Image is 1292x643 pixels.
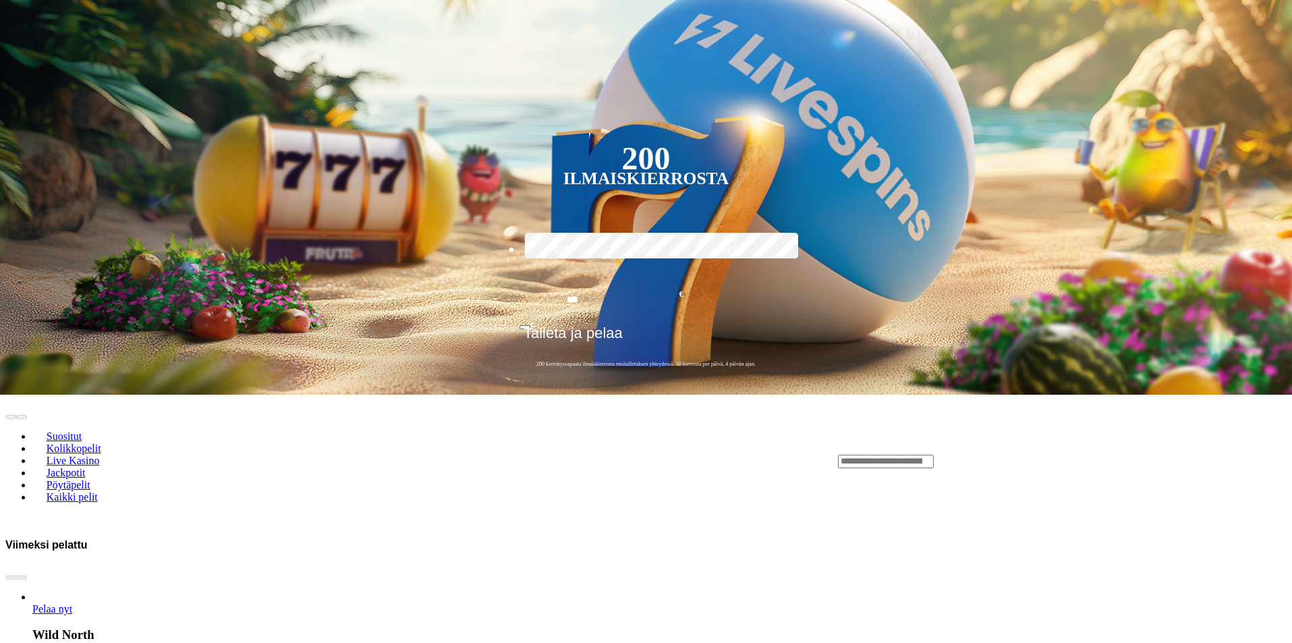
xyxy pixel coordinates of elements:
span: Talleta ja pelaa [524,325,623,352]
span: € [679,288,683,301]
label: €50 [522,231,600,270]
button: next slide [16,576,27,580]
span: Jackpotit [41,467,91,478]
span: € [530,320,534,329]
nav: Lobby [5,408,811,514]
span: Pöytäpelit [41,479,96,491]
label: €150 [607,231,685,270]
span: Pelaa nyt [32,603,72,615]
header: Lobby [5,395,1287,527]
label: €250 [692,231,770,270]
button: prev slide [5,415,16,419]
a: Wild North [32,603,72,615]
span: Suositut [41,430,87,442]
h3: Viimeksi pelattu [5,538,88,551]
button: next slide [16,415,27,419]
span: 200 kierrätysvapaata ilmaiskierrosta ensitalletuksen yhteydessä. 50 kierrosta per päivä, 4 päivän... [519,360,773,368]
a: Kolikkopelit [32,439,115,459]
span: Kaikki pelit [41,491,103,503]
h3: Wild North [32,627,1287,642]
button: Talleta ja pelaa [519,324,773,352]
a: Suositut [32,426,96,447]
button: prev slide [5,576,16,580]
div: Ilmaiskierrosta [563,171,729,187]
div: 200 [621,150,670,167]
a: Kaikki pelit [32,487,112,507]
input: Search [838,455,934,468]
a: Pöytäpelit [32,475,104,495]
article: Wild North [32,591,1287,643]
span: Live Kasino [41,455,105,466]
a: Jackpotit [32,463,99,483]
a: Live Kasino [32,451,113,471]
span: Kolikkopelit [41,443,107,454]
